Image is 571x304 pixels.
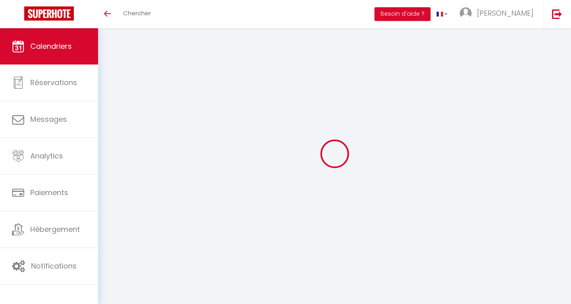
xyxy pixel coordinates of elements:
span: [PERSON_NAME] [477,8,533,18]
span: Chercher [123,9,151,17]
span: Paiements [30,187,68,198]
span: Notifications [31,261,77,271]
span: Messages [30,114,67,124]
img: ... [460,7,472,19]
span: Hébergement [30,224,80,234]
span: Réservations [30,77,77,87]
button: Besoin d'aide ? [374,7,431,21]
img: Super Booking [24,6,74,21]
span: Analytics [30,151,63,161]
span: Calendriers [30,41,72,51]
img: logout [552,9,562,19]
